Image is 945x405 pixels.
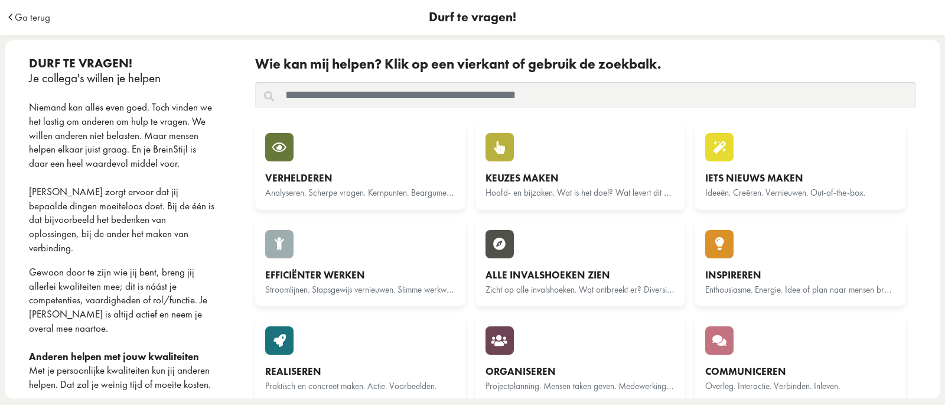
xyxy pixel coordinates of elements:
small: Overleg. Interactie. Verbinden. Inleven. [705,380,840,392]
small: Praktisch en concreet maken. Actie. Voorbeelden. [265,380,436,392]
div: Efficiënter werken [265,268,455,283]
small: Projectplanning. Mensen taken geven. Medewerking. Klachtbehandeling. [485,379,737,392]
div: Iets nieuws maken [705,171,895,186]
div: Inspireren [705,268,895,283]
small: Analyseren. Scherpe vragen. Kernpunten. Beargumenteren. [265,186,470,199]
div: Communiceren [705,365,895,379]
small: Hoofd- en bijzaken. Wat is het doel? Wat levert dit op? [485,186,677,199]
strong: Anderen helpen met jouw kwaliteiten [29,350,199,363]
div: Durf te vragen! [29,56,216,71]
div: Verhelderen [265,171,455,186]
div: Je collega's willen je helpen [29,70,216,86]
div: Wie kan mij helpen? Klik op een vierkant of gebruik de zoekbalk. [255,56,916,72]
div: Keuzes maken [485,171,676,186]
div: Organiseren [485,365,676,379]
a: Ga terug [15,12,50,22]
div: Realiseren [265,365,455,379]
div: Alle invalshoeken zien [485,268,676,283]
small: Zicht op alle invalshoeken. Wat ontbreekt er? Diversiteit in denkstijlen. Harde en zachte factoren. [485,283,817,296]
small: Stroomlijnen. Stapsgewijs vernieuwen. Slimme werkwijze. [265,283,460,296]
small: Ideeën. Creëren. Vernieuwen. Out-of-the-box. [705,187,865,199]
div: Niemand kan alles even goed. Toch vinden we het lastig om anderen om hulp te vragen. We willen an... [29,101,216,255]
